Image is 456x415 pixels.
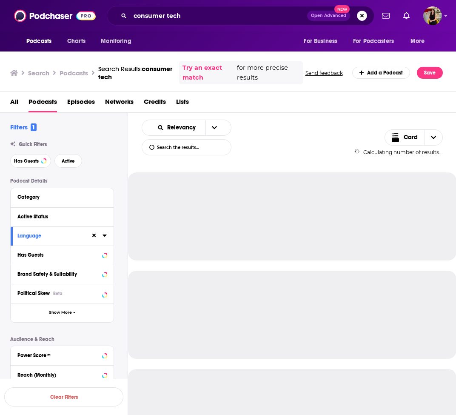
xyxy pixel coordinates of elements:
button: Language [17,230,91,241]
button: open menu [405,33,436,49]
a: Add a Podcast [352,67,410,79]
button: Clear Filters [4,387,123,406]
span: Logged in as cassey [423,6,442,25]
button: open menu [298,33,348,49]
button: open menu [20,33,63,49]
h3: Podcasts [60,69,88,77]
div: Search podcasts, credits, & more... [107,6,374,26]
span: Podcasts [26,35,51,47]
p: Audience & Reach [10,336,114,342]
div: Search Results: [98,65,172,81]
div: Reach (Monthly) [17,372,100,378]
a: Show notifications dropdown [400,9,413,23]
button: open menu [205,120,223,135]
input: Search podcasts, credits, & more... [130,9,307,23]
span: consumer tech [98,65,172,81]
span: Active [62,159,75,163]
button: Save [417,67,443,79]
span: Show More [49,310,72,315]
span: Relevancy [167,125,199,131]
span: Card [404,135,418,140]
div: Category [17,194,101,200]
a: Show notifications dropdown [379,9,393,23]
span: For Business [304,35,337,47]
button: Show More [11,303,114,322]
span: Monitoring [101,35,131,47]
button: Choose View [385,129,443,146]
button: Send feedback [303,69,345,77]
a: Charts [62,33,91,49]
span: New [334,5,350,13]
a: Episodes [67,95,95,112]
div: Has Guests [17,252,100,258]
img: User Profile [423,6,442,25]
button: Brand Safety & Suitability [17,269,107,279]
a: Lists [176,95,189,112]
a: Networks [105,95,134,112]
p: Podcast Details [10,178,114,184]
button: open menu [348,33,406,49]
button: Active Status [17,211,107,222]
span: More [410,35,425,47]
button: Reach (Monthly) [17,369,107,380]
button: open menu [95,33,142,49]
a: Podcasts [28,95,57,112]
div: Calculating number of results... [354,149,443,155]
div: Active Status [17,214,101,220]
span: 1 [31,123,37,131]
span: Has Guests [14,159,39,163]
div: Power Score™ [17,352,100,358]
span: For Podcasters [353,35,394,47]
span: for more precise results [237,63,299,83]
span: Quick Filters [19,141,47,147]
button: Category [17,192,107,202]
a: Try an exact match [182,63,235,83]
h2: Filters [10,123,37,131]
span: Charts [67,35,85,47]
span: Open Advanced [311,14,346,18]
button: Power Score™ [17,349,107,360]
h3: Search [28,69,49,77]
a: Credits [144,95,166,112]
button: Active [54,154,82,168]
button: open menu [150,125,205,131]
div: Beta [53,291,63,296]
button: Political SkewBeta [17,288,107,298]
img: Podchaser - Follow, Share and Rate Podcasts [14,8,96,24]
div: Language [17,233,85,239]
a: All [10,95,18,112]
button: Show profile menu [423,6,442,25]
button: Open AdvancedNew [307,11,350,21]
span: Political Skew [17,290,50,296]
h2: Choose List sort [142,120,231,136]
button: Has Guests [10,154,51,168]
div: Brand Safety & Suitability [17,271,100,277]
button: Has Guests [17,249,107,260]
a: Search Results:consumer tech [98,65,172,81]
